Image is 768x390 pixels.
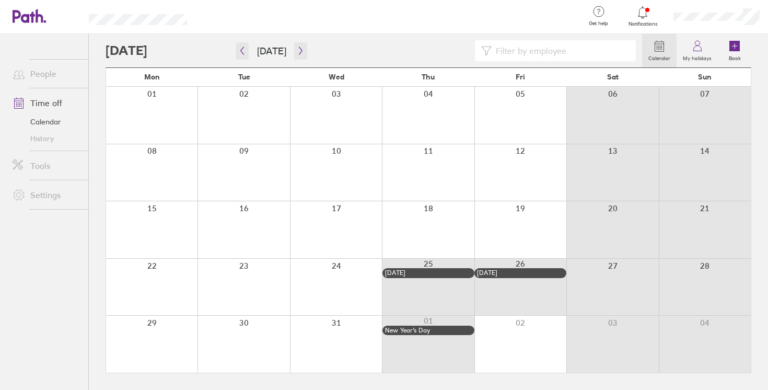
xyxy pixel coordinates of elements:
a: Settings [4,185,88,205]
a: Calendar [4,113,88,130]
span: Sun [698,73,712,81]
a: Book [718,34,751,67]
a: My holidays [677,34,718,67]
span: Notifications [626,21,660,27]
span: Sat [607,73,619,81]
a: Notifications [626,5,660,27]
button: [DATE] [249,42,295,60]
a: Tools [4,155,88,176]
label: Book [723,52,747,62]
input: Filter by employee [492,41,630,61]
a: History [4,130,88,147]
span: Wed [329,73,344,81]
div: [DATE] [477,269,564,277]
span: Fri [516,73,525,81]
div: [DATE] [385,269,472,277]
span: Get help [581,20,615,27]
span: Tue [238,73,250,81]
a: Time off [4,93,88,113]
span: Thu [422,73,435,81]
div: New Year’s Day [385,327,472,334]
label: Calendar [642,52,677,62]
a: People [4,63,88,84]
span: Mon [144,73,160,81]
label: My holidays [677,52,718,62]
a: Calendar [642,34,677,67]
